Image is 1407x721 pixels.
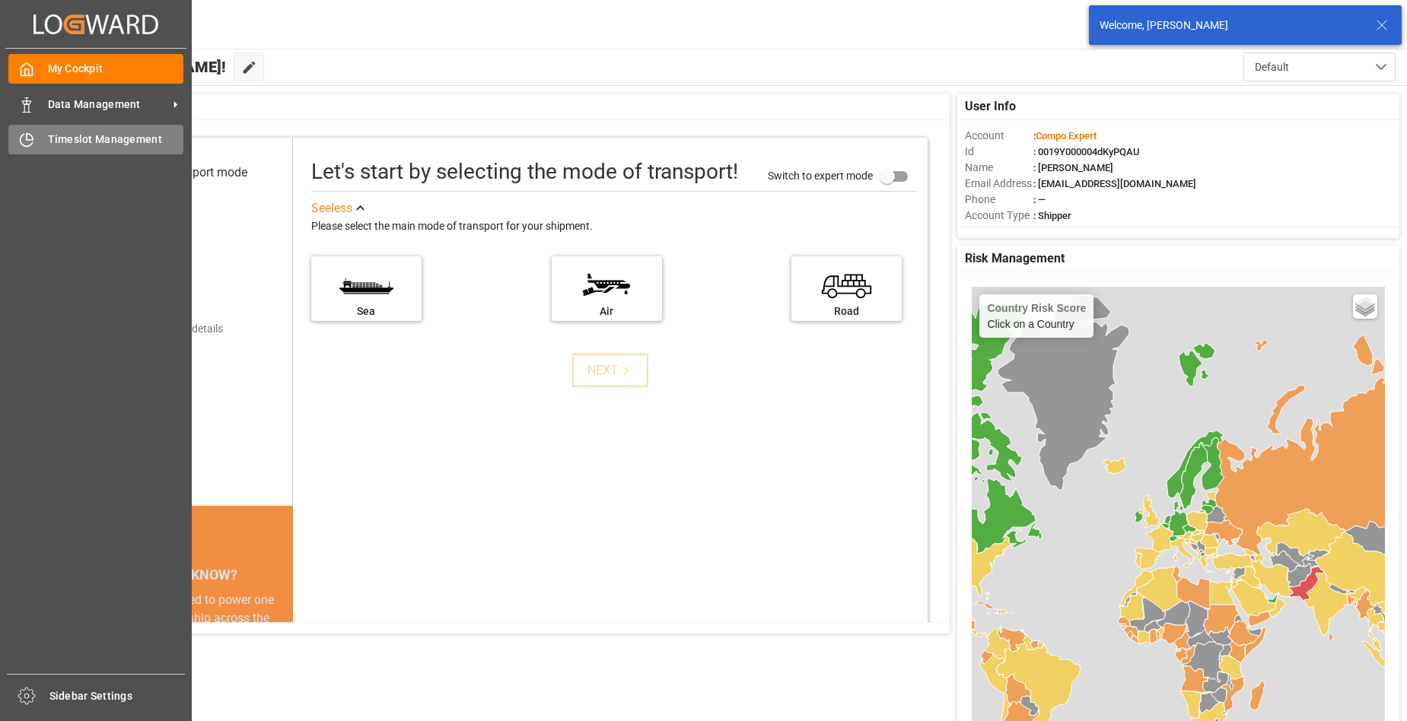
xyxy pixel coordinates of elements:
button: open menu [1243,52,1396,81]
span: : Shipper [1033,210,1071,221]
span: Email Address [965,176,1033,192]
a: Layers [1353,294,1377,319]
span: Timeslot Management [48,132,184,148]
div: Air [559,303,654,319]
span: Account Type [965,208,1033,224]
div: Click on a Country [987,302,1086,330]
span: Default [1255,59,1289,75]
div: Please select the main mode of transport for your shipment. [311,218,917,236]
span: Sidebar Settings [49,688,186,704]
div: Sea [319,303,414,319]
div: Welcome, [PERSON_NAME] [1100,17,1361,33]
button: next slide / item [272,591,293,719]
span: : [EMAIL_ADDRESS][DOMAIN_NAME] [1033,178,1196,189]
div: See less [311,199,352,218]
span: My Cockpit [48,61,184,77]
span: Switch to expert mode [768,169,873,181]
span: User Info [965,97,1016,116]
span: : — [1033,194,1046,205]
div: NEXT [587,361,634,380]
span: Phone [965,192,1033,208]
div: Let's start by selecting the mode of transport! [311,156,738,188]
span: Compo Expert [1036,130,1097,141]
button: NEXT [572,354,648,387]
span: Data Management [48,97,168,113]
span: Name [965,160,1033,176]
h4: Country Risk Score [987,302,1086,314]
div: Road [799,303,894,319]
div: Select transport mode [129,164,247,182]
span: Risk Management [965,249,1065,268]
a: My Cockpit [8,54,183,84]
span: Account [965,128,1033,144]
span: : [PERSON_NAME] [1033,162,1113,173]
span: Id [965,144,1033,160]
span: : [1033,130,1097,141]
span: : 0019Y000004dKyPQAU [1033,146,1140,157]
a: Timeslot Management [8,125,183,154]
